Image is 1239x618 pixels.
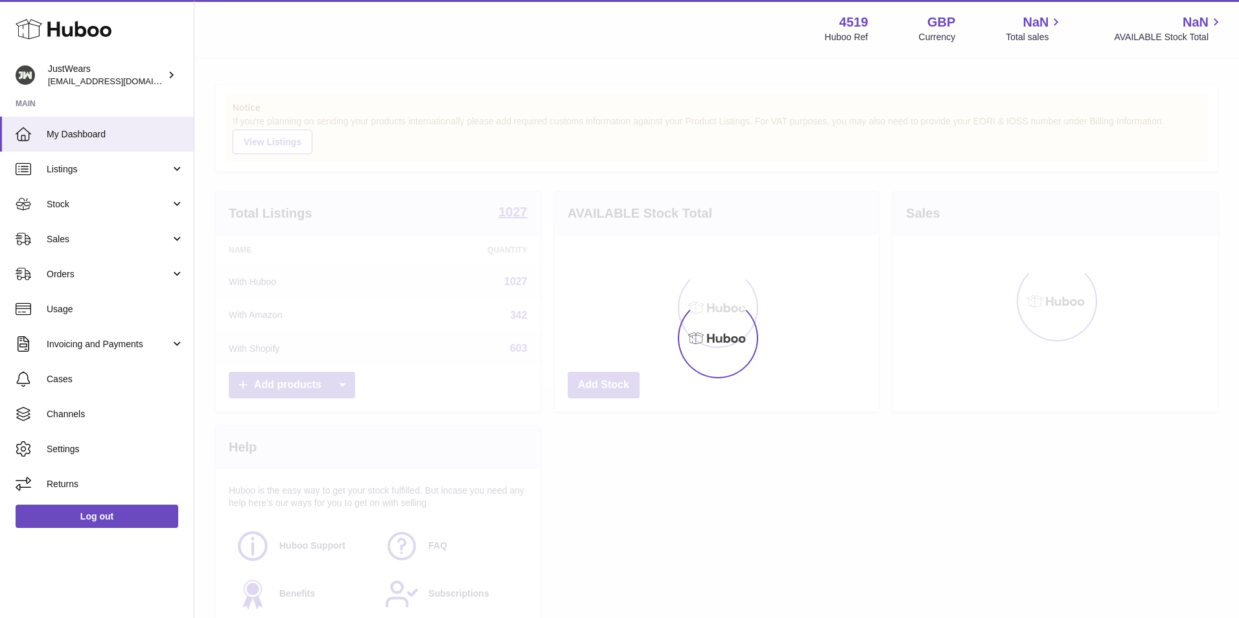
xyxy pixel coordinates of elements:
[47,373,184,385] span: Cases
[839,14,868,31] strong: 4519
[48,63,165,87] div: JustWears
[919,31,956,43] div: Currency
[1114,14,1223,43] a: NaN AVAILABLE Stock Total
[1006,14,1063,43] a: NaN Total sales
[48,76,191,86] span: [EMAIL_ADDRESS][DOMAIN_NAME]
[47,198,170,211] span: Stock
[47,408,184,420] span: Channels
[1114,31,1223,43] span: AVAILABLE Stock Total
[47,443,184,455] span: Settings
[16,65,35,85] img: internalAdmin-4519@internal.huboo.com
[927,14,955,31] strong: GBP
[1023,14,1048,31] span: NaN
[47,338,170,350] span: Invoicing and Payments
[16,505,178,528] a: Log out
[47,128,184,141] span: My Dashboard
[47,478,184,490] span: Returns
[47,163,170,176] span: Listings
[1183,14,1209,31] span: NaN
[47,303,184,315] span: Usage
[47,233,170,246] span: Sales
[1006,31,1063,43] span: Total sales
[47,268,170,280] span: Orders
[825,31,868,43] div: Huboo Ref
